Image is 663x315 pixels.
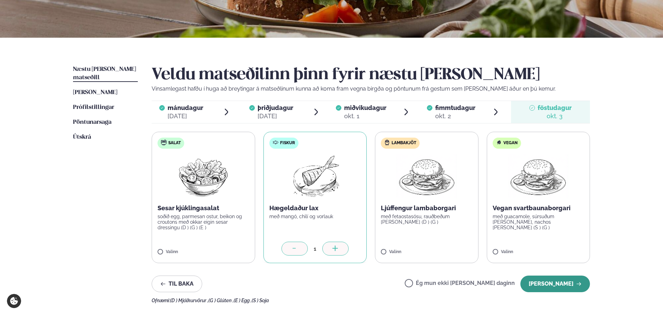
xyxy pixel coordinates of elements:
[234,298,252,303] span: (E ) Egg ,
[392,140,416,146] span: Lambakjöt
[284,154,346,198] img: Fish.png
[344,112,386,120] div: okt. 1
[538,112,572,120] div: okt. 3
[73,65,138,82] a: Næstu [PERSON_NAME] matseðill
[152,276,202,292] button: Til baka
[493,214,584,230] p: með guacamole, súrsuðum [PERSON_NAME], nachos [PERSON_NAME] (S ) (G )
[73,90,117,95] span: [PERSON_NAME]
[73,103,114,112] a: Prófílstillingar
[152,298,590,303] div: Ofnæmi:
[173,154,234,198] img: Salad.png
[269,214,361,219] p: með mangó, chilí og vorlauk
[73,89,117,97] a: [PERSON_NAME]
[252,298,269,303] span: (S ) Soja
[208,298,234,303] span: (G ) Glúten ,
[152,65,590,85] h2: Veldu matseðilinn þinn fyrir næstu [PERSON_NAME]
[269,204,361,212] p: Hægeldaður lax
[503,140,518,146] span: Vegan
[381,204,473,212] p: Ljúffengur lambaborgari
[508,154,569,198] img: Hamburger.png
[308,245,322,253] div: 1
[73,119,111,125] span: Pöntunarsaga
[73,104,114,110] span: Prófílstillingar
[73,66,136,81] span: Næstu [PERSON_NAME] matseðill
[435,112,475,120] div: okt. 2
[280,140,295,146] span: Fiskur
[7,294,21,308] a: Cookie settings
[396,154,457,198] img: Hamburger.png
[158,204,249,212] p: Sesar kjúklingasalat
[381,214,473,225] p: með fetaostasósu, rauðbeðum [PERSON_NAME] (D ) (G )
[73,134,91,140] span: Útskrá
[258,104,293,111] span: þriðjudagur
[152,85,590,93] p: Vinsamlegast hafðu í huga að breytingar á matseðlinum kunna að koma fram vegna birgða og pöntunum...
[73,133,91,141] a: Útskrá
[496,140,502,145] img: Vegan.svg
[170,298,208,303] span: (D ) Mjólkurvörur ,
[384,140,390,145] img: Lamb.svg
[538,104,572,111] span: föstudagur
[168,140,181,146] span: Salat
[161,140,167,145] img: salad.svg
[168,112,203,120] div: [DATE]
[520,276,590,292] button: [PERSON_NAME]
[168,104,203,111] span: mánudagur
[158,214,249,230] p: soðið egg, parmesan ostur, beikon og croutons með okkar eigin sesar dressingu (D ) (G ) (E )
[344,104,386,111] span: miðvikudagur
[435,104,475,111] span: fimmtudagur
[258,112,293,120] div: [DATE]
[73,118,111,127] a: Pöntunarsaga
[493,204,584,212] p: Vegan svartbaunaborgari
[273,140,278,145] img: fish.svg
